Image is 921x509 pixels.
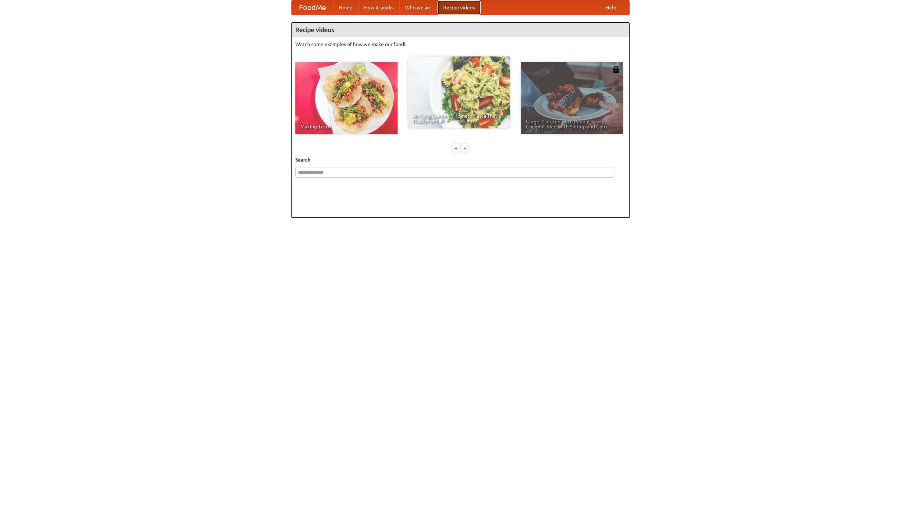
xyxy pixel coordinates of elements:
img: 483408.png [612,66,620,73]
a: An Easy, Summery Tomato Pasta That's Ready for Fall [408,56,510,128]
div: « [453,144,459,153]
p: Watch some examples of how we make our food! [295,41,626,48]
a: Help [600,0,622,15]
a: Home [333,0,358,15]
a: Who we are [399,0,437,15]
a: How it works [358,0,399,15]
span: Making Tacos [300,124,393,129]
span: An Easy, Summery Tomato Pasta That's Ready for Fall [413,113,505,123]
a: Making Tacos [295,62,398,134]
div: » [462,144,468,153]
a: FoodMe [292,0,333,15]
a: Recipe videos [437,0,481,15]
h5: Search [295,156,626,163]
h4: Recipe videos [292,23,629,37]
